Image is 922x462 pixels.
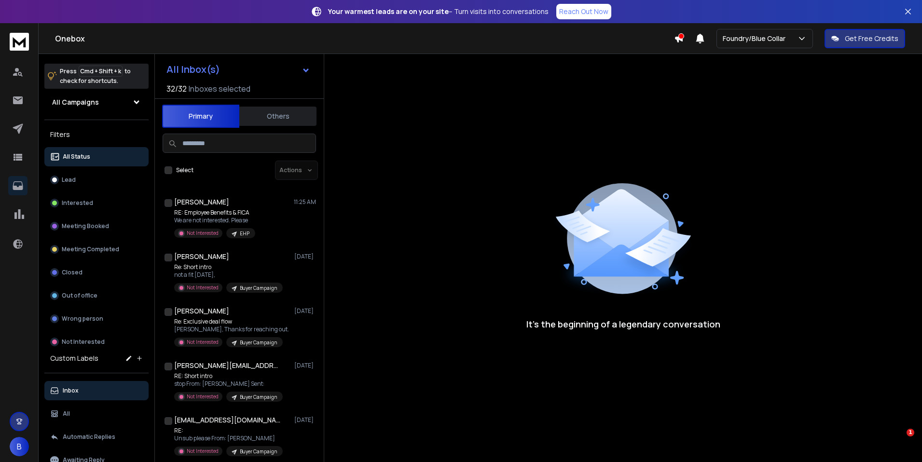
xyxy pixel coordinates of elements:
button: All Inbox(s) [159,60,318,79]
p: stop From: [PERSON_NAME] Sent: [174,380,283,388]
button: All [44,404,149,423]
button: All Campaigns [44,93,149,112]
p: RE: [174,427,283,435]
button: Interested [44,193,149,213]
p: Not Interested [187,393,219,400]
p: RE: Employee Benefits & FICA [174,209,255,217]
p: [DATE] [294,307,316,315]
h1: Onebox [55,33,674,44]
h1: [PERSON_NAME] [174,252,229,261]
p: Closed [62,269,83,276]
h3: Custom Labels [50,353,98,363]
p: Interested [62,199,93,207]
p: Inbox [63,387,79,394]
button: Automatic Replies [44,427,149,447]
p: Automatic Replies [63,433,115,441]
p: Buyer Campaign [240,285,277,292]
p: 11:25 AM [294,198,316,206]
p: Get Free Credits [845,34,898,43]
p: [DATE] [294,253,316,260]
p: [DATE] [294,416,316,424]
h1: All Campaigns [52,97,99,107]
button: Others [239,106,317,127]
button: All Status [44,147,149,166]
h3: Filters [44,128,149,141]
p: [PERSON_NAME], Thanks for reaching out. [174,326,289,333]
button: Closed [44,263,149,282]
p: [DATE] [294,362,316,369]
p: EHP [240,230,249,237]
p: All Status [63,153,90,161]
p: Foundry/Blue Collar [723,34,789,43]
strong: Your warmest leads are on your site [328,7,449,16]
span: 32 / 32 [166,83,187,95]
p: RE: Short intro [174,372,283,380]
p: Buyer Campaign [240,394,277,401]
h1: [EMAIL_ADDRESS][DOMAIN_NAME] [174,415,280,425]
p: Buyer Campaign [240,339,277,346]
p: Not Interested [187,230,219,237]
p: We are not interested. Please [174,217,255,224]
p: Lead [62,176,76,184]
p: – Turn visits into conversations [328,7,549,16]
img: logo [10,33,29,51]
p: Not Interested [62,338,105,346]
button: Lead [44,170,149,190]
p: Not Interested [187,339,219,346]
label: Select [176,166,193,174]
span: 1 [907,429,914,436]
button: Out of office [44,286,149,305]
h3: Inboxes selected [189,83,250,95]
p: Wrong person [62,315,103,323]
button: Not Interested [44,332,149,352]
p: Reach Out Now [559,7,608,16]
button: B [10,437,29,456]
button: Wrong person [44,309,149,328]
p: Re: Short intro [174,263,283,271]
p: Meeting Booked [62,222,109,230]
p: not a fit [DATE], [174,271,283,279]
p: Not Interested [187,448,219,455]
p: Out of office [62,292,97,299]
p: Meeting Completed [62,245,119,253]
button: Meeting Completed [44,240,149,259]
p: All [63,410,70,418]
button: Inbox [44,381,149,400]
button: Get Free Credits [825,29,905,48]
iframe: Intercom live chat [887,429,910,452]
a: Reach Out Now [556,4,611,19]
h1: All Inbox(s) [166,65,220,74]
p: It’s the beginning of a legendary conversation [526,317,720,331]
h1: [PERSON_NAME] [174,306,229,316]
h1: [PERSON_NAME][EMAIL_ADDRESS][DOMAIN_NAME] [174,361,280,370]
p: Buyer Campaign [240,448,277,455]
p: Press to check for shortcuts. [60,67,131,86]
span: Cmd + Shift + k [79,66,123,77]
p: Not Interested [187,284,219,291]
h1: [PERSON_NAME] [174,197,229,207]
button: Primary [162,105,239,128]
p: Re: Exclusive deal flow [174,318,289,326]
p: Unsub please From: [PERSON_NAME] [174,435,283,442]
button: Meeting Booked [44,217,149,236]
